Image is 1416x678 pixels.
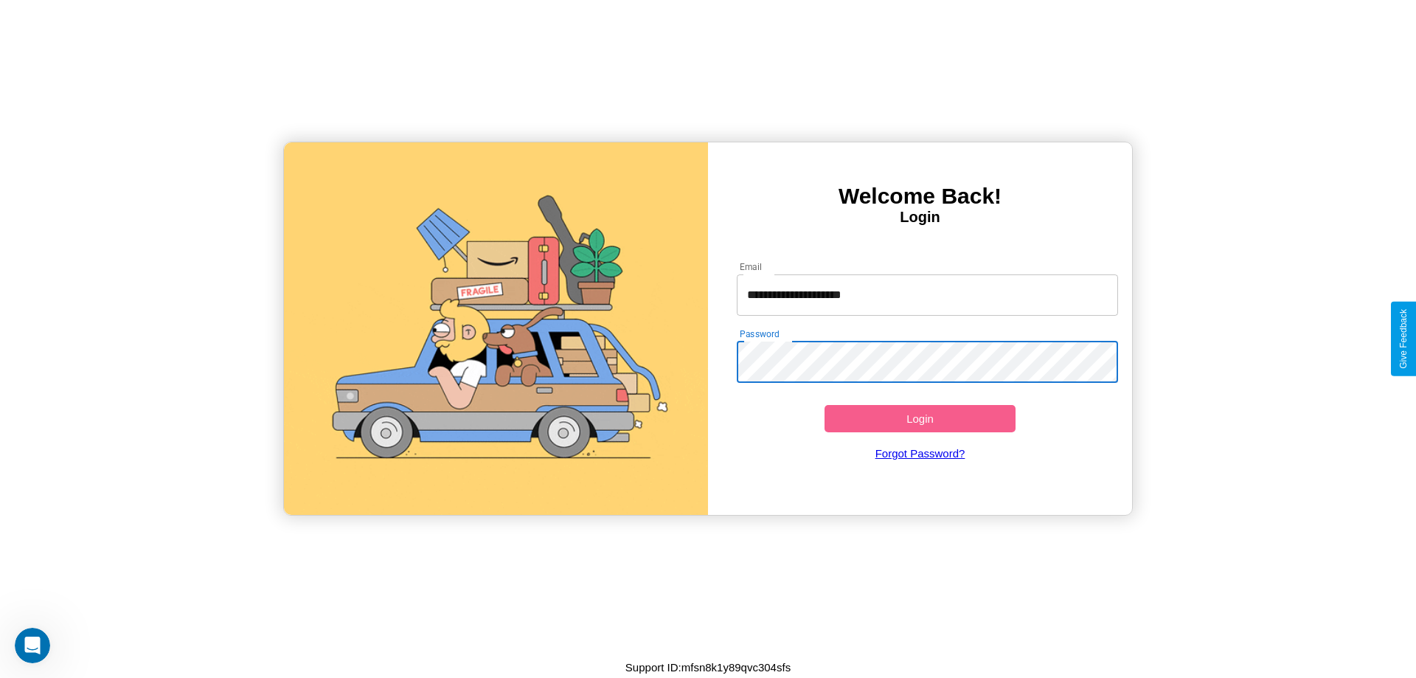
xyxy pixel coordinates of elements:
a: Forgot Password? [729,432,1111,474]
h4: Login [708,209,1132,226]
label: Email [740,260,763,273]
p: Support ID: mfsn8k1y89qvc304sfs [625,657,791,677]
iframe: Intercom live chat [15,628,50,663]
h3: Welcome Back! [708,184,1132,209]
label: Password [740,328,779,340]
img: gif [284,142,708,515]
div: Give Feedback [1398,309,1409,369]
button: Login [825,405,1016,432]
